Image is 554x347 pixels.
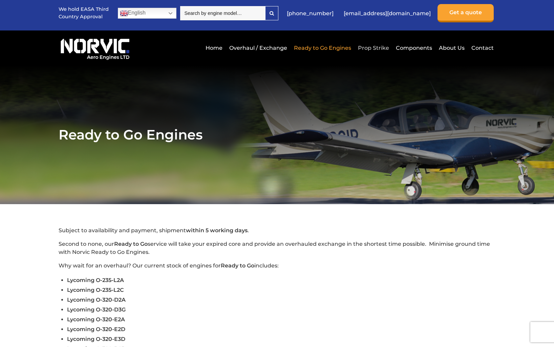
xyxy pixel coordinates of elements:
[59,6,109,20] p: We hold EASA Third Country Approval
[59,126,496,143] h1: Ready to Go Engines
[67,326,125,332] span: Lycoming O-320-E2D
[120,9,128,17] img: en
[470,40,494,56] a: Contact
[394,40,434,56] a: Components
[437,40,466,56] a: About Us
[67,316,125,323] span: Lycoming O-320-E2A
[67,336,125,342] span: Lycoming O-320-E3D
[283,5,337,22] a: [PHONE_NUMBER]
[59,36,131,60] img: Norvic Aero Engines logo
[59,262,496,270] p: Why wait for an overhaul? Our current stock of engines for includes:
[67,306,126,313] span: Lycoming O-320-D3G
[356,40,391,56] a: Prop Strike
[180,6,265,20] input: Search by engine model…
[59,226,496,235] p: Subject to availability and payment, shipment .
[292,40,353,56] a: Ready to Go Engines
[67,277,124,283] span: Lycoming O-235-L2A
[118,8,176,19] a: English
[59,240,496,256] p: Second to none, our service will take your expired core and provide an overhauled exchange in the...
[67,287,124,293] span: Lycoming O-235-L2C
[204,40,224,56] a: Home
[186,227,248,234] strong: within 5 working days
[340,5,434,22] a: [EMAIL_ADDRESS][DOMAIN_NAME]
[67,297,126,303] span: Lycoming O-320-D2A
[228,40,289,56] a: Overhaul / Exchange
[438,4,494,22] a: Get a quote
[221,262,254,269] strong: Ready to Go
[114,241,148,247] strong: Ready to Go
